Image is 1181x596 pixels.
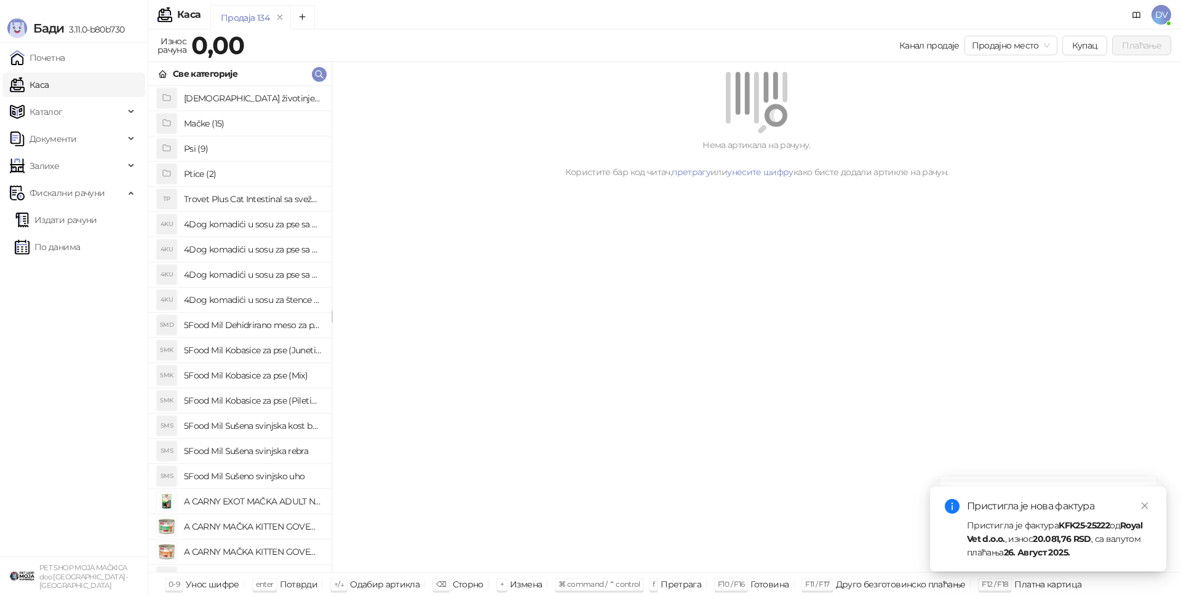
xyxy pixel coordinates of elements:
small: PET SHOP MOJA MAČKICA doo [GEOGRAPHIC_DATA]-[GEOGRAPHIC_DATA] [39,563,127,590]
h4: Trovet Plus Cat Intestinal sa svežom ribom (85g) [184,189,322,209]
strong: Royal Vet d.o.o. [967,520,1143,544]
a: Close [1138,499,1151,512]
div: Друго безготовинско плаћање [836,576,966,592]
div: Платна картица [1014,576,1081,592]
h4: 4Dog komadići u sosu za štence sa piletinom (100g) [184,290,322,310]
a: Каса [10,73,49,97]
h4: 4Dog komadići u sosu za pse sa piletinom (100g) [184,240,322,259]
span: Залихе [30,154,59,178]
span: + [500,579,504,589]
div: Пристигла је фактура од , износ , са валутом плаћања [967,519,1151,559]
div: 5MS [157,441,177,461]
div: 5MK [157,340,177,360]
span: ⌫ [436,579,446,589]
h4: 5Food Mil Sušeno svinjsko uho [184,466,322,486]
div: grid [148,86,332,572]
strong: KFK25-25222 [1059,520,1110,531]
button: Add tab [290,5,315,29]
img: 64x64-companyLogo-9f44b8df-f022-41eb-b7d6-300ad218de09.png [10,564,34,589]
span: F10 / F16 [718,579,744,589]
div: 4KU [157,265,177,284]
h4: Ptice (2) [184,164,322,184]
div: TP [157,189,177,209]
span: 3.11.0-b80b730 [64,24,124,35]
h4: 5Food Mil Kobasice za pse (Mix) [184,366,322,385]
span: 0-9 [169,579,180,589]
span: info-circle [945,499,960,514]
div: 5MS [157,416,177,436]
h4: A CARNY EXOT MAČKA ADULT NOJ 85g [184,492,322,511]
h4: 5Food Mil Kobasice za pse (Junetina) [184,340,322,360]
span: close [1140,501,1149,510]
strong: 26. Август 2025. [1004,547,1070,558]
a: Документација [1127,5,1147,25]
a: претрагу [672,167,710,178]
h4: 5Food Mil Sušena svinjska kost buta [184,416,322,436]
img: Slika [157,542,177,562]
span: f [653,579,654,589]
div: Нема артикала на рачуну. Користите бар код читач, или како бисте додали артикле на рачун. [347,138,1166,179]
h4: 5Food Mil Dehidrirano meso za pse [184,315,322,335]
h4: Mačke (15) [184,114,322,133]
div: Каса [177,10,201,20]
h4: ADIVA Biotic Powder (1 kesica) [184,567,322,587]
img: Logo [7,18,27,38]
div: Сторно [453,576,483,592]
img: Slika [157,492,177,511]
button: Купац [1062,36,1108,55]
a: унесите шифру [727,167,793,178]
div: 5MS [157,466,177,486]
div: Претрага [661,576,701,592]
div: Износ рачуна [155,33,189,58]
div: Продаја 134 [221,11,269,25]
div: 4KU [157,214,177,234]
h4: 4Dog komadići u sosu za pse sa piletinom i govedinom (4x100g) [184,265,322,284]
span: Каталог [30,100,63,124]
a: Почетна [10,45,65,70]
a: По данима [15,235,80,259]
span: F12 / F18 [982,579,1008,589]
h4: 4Dog komadići u sosu za pse sa govedinom (100g) [184,214,322,234]
div: Измена [510,576,542,592]
span: F11 / F17 [805,579,829,589]
div: Одабир артикла [350,576,420,592]
h4: 5Food Mil Kobasice za pse (Piletina) [184,391,322,410]
span: Продајно место [972,36,1050,55]
a: Издати рачуни [15,208,97,232]
span: Бади [33,21,64,36]
div: 5MK [157,366,177,385]
span: enter [256,579,274,589]
div: Канал продаје [899,39,960,52]
div: Све категорије [173,67,237,80]
span: DV [1151,5,1171,25]
span: ↑/↓ [334,579,344,589]
div: 5MK [157,391,177,410]
strong: 0,00 [191,30,244,60]
div: 4KU [157,290,177,310]
h4: [DEMOGRAPHIC_DATA] životinje (3) [184,88,322,108]
span: Документи [30,127,76,151]
div: Унос шифре [186,576,239,592]
span: ⌘ command / ⌃ control [559,579,640,589]
img: Slika [157,517,177,536]
h4: A CARNY MAČKA KITTEN GOVEDINA,PILETINA I ZEC 200g [184,517,322,536]
strong: 20.081,76 RSD [1033,533,1091,544]
div: 5MD [157,315,177,335]
h4: A CARNY MAČKA KITTEN GOVEDINA,TELETINA I PILETINA 200g [184,542,322,562]
h4: 5Food Mil Sušena svinjska rebra [184,441,322,461]
div: 4KU [157,240,177,259]
button: remove [272,12,288,23]
div: Готовина [750,576,789,592]
div: Пристигла је нова фактура [967,499,1151,514]
div: Потврди [280,576,318,592]
div: ABP [157,567,177,587]
button: Плаћање [1112,36,1171,55]
span: Фискални рачуни [30,181,105,205]
h4: Psi (9) [184,139,322,159]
